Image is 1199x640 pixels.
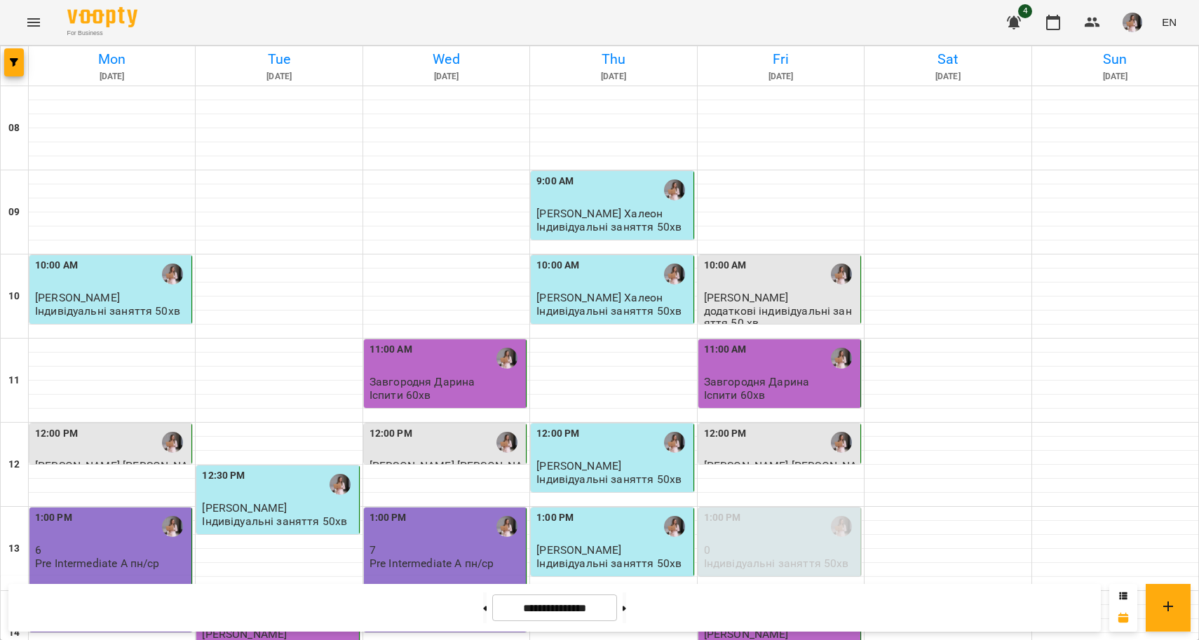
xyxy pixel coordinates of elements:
[370,389,431,401] p: Іспити 60хв
[867,70,1029,83] h6: [DATE]
[17,6,50,39] button: Menu
[536,426,579,442] label: 12:00 PM
[35,510,72,526] label: 1:00 PM
[202,468,245,484] label: 12:30 PM
[8,373,20,388] h6: 11
[67,29,137,38] span: For Business
[1018,4,1032,18] span: 4
[8,289,20,304] h6: 10
[365,48,527,70] h6: Wed
[664,264,685,285] img: Марія Бєлогурова
[370,557,494,569] p: Pre Intermediate A пн/ср
[536,473,682,485] p: Індивідуальні заняття 50хв
[536,207,663,220] span: [PERSON_NAME] Халеон
[35,544,189,556] p: 6
[202,515,347,527] p: Індивідуальні заняття 50хв
[35,291,120,304] span: [PERSON_NAME]
[202,501,287,515] span: [PERSON_NAME]
[370,510,407,526] label: 1:00 PM
[536,258,579,273] label: 10:00 AM
[1034,48,1196,70] h6: Sun
[162,516,183,537] img: Марія Бєлогурова
[536,543,621,557] span: [PERSON_NAME]
[536,510,574,526] label: 1:00 PM
[704,291,789,304] span: [PERSON_NAME]
[31,48,193,70] h6: Mon
[831,348,852,369] img: Марія Бєлогурова
[700,70,862,83] h6: [DATE]
[704,510,741,526] label: 1:00 PM
[496,432,517,453] img: Марія Бєлогурова
[370,342,412,358] label: 11:00 AM
[704,459,858,484] span: [PERSON_NAME] [PERSON_NAME]
[704,389,766,401] p: Іспити 60хв
[370,375,475,388] span: Завгородня Дарина
[35,557,160,569] p: Pre Intermediate A пн/ср
[496,348,517,369] img: Марія Бєлогурова
[365,70,527,83] h6: [DATE]
[198,48,360,70] h6: Tue
[536,221,682,233] p: Індивідуальні заняття 50хв
[664,179,685,200] img: Марія Бєлогурова
[831,432,852,453] img: Марія Бєлогурова
[532,48,694,70] h6: Thu
[704,342,747,358] label: 11:00 AM
[35,305,180,317] p: Індивідуальні заняття 50хв
[700,48,862,70] h6: Fri
[8,541,20,557] h6: 13
[35,459,189,484] span: [PERSON_NAME] [PERSON_NAME]
[536,305,682,317] p: Індивідуальні заняття 50хв
[162,432,183,453] img: Марія Бєлогурова
[536,174,574,189] label: 9:00 AM
[162,264,183,285] img: Марія Бєлогурова
[8,205,20,220] h6: 09
[704,426,747,442] label: 12:00 PM
[67,7,137,27] img: Voopty Logo
[1034,70,1196,83] h6: [DATE]
[704,258,747,273] label: 10:00 AM
[370,544,523,556] p: 7
[35,426,78,442] label: 12:00 PM
[536,557,682,569] p: Індивідуальні заняття 50хв
[330,474,351,495] img: Марія Бєлогурова
[1156,9,1182,35] button: EN
[831,264,852,285] img: Марія Бєлогурова
[8,457,20,472] h6: 12
[31,70,193,83] h6: [DATE]
[664,432,685,453] img: Марія Бєлогурова
[198,70,360,83] h6: [DATE]
[867,48,1029,70] h6: Sat
[1162,15,1177,29] span: EN
[1123,13,1142,32] img: b3d641f4c4777ccbd52dfabb287f3e8a.jpg
[370,426,412,442] label: 12:00 PM
[8,121,20,136] h6: 08
[704,305,858,329] p: додаткові індивідуальні заняття 50 хв.
[496,516,517,537] img: Марія Бєлогурова
[536,291,663,304] span: [PERSON_NAME] Халеон
[831,516,852,537] img: Марія Бєлогурова
[704,557,849,569] p: Індивідуальні заняття 50хв
[704,375,810,388] span: Завгородня Дарина
[664,516,685,537] img: Марія Бєлогурова
[35,258,78,273] label: 10:00 AM
[704,544,858,556] p: 0
[536,459,621,472] span: [PERSON_NAME]
[532,70,694,83] h6: [DATE]
[370,459,523,484] span: [PERSON_NAME] [PERSON_NAME]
